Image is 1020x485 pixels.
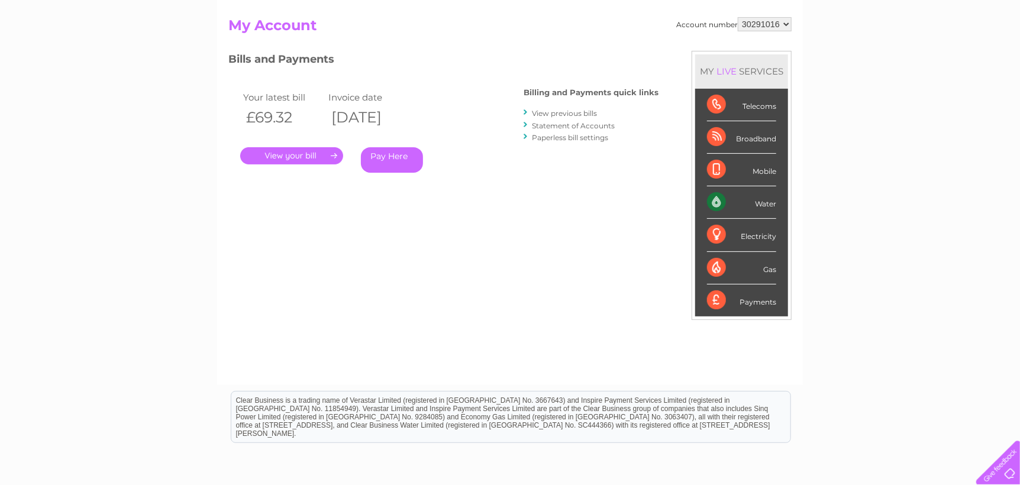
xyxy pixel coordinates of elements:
[707,89,776,121] div: Telecoms
[532,121,615,130] a: Statement of Accounts
[325,105,411,130] th: [DATE]
[695,54,788,88] div: MY SERVICES
[35,31,96,67] img: logo.png
[240,105,325,130] th: £69.32
[228,51,659,72] h3: Bills and Payments
[676,17,792,31] div: Account number
[231,7,790,57] div: Clear Business is a trading name of Verastar Limited (registered in [GEOGRAPHIC_DATA] No. 3667643...
[532,109,597,118] a: View previous bills
[532,133,608,142] a: Paperless bill settings
[707,154,776,186] div: Mobile
[707,284,776,316] div: Payments
[240,89,325,105] td: Your latest bill
[228,17,792,40] h2: My Account
[841,50,867,59] a: Energy
[240,147,343,164] a: .
[797,6,879,21] a: 0333 014 3131
[707,252,776,284] div: Gas
[707,121,776,154] div: Broadband
[707,219,776,251] div: Electricity
[812,50,834,59] a: Water
[707,186,776,219] div: Water
[524,88,659,97] h4: Billing and Payments quick links
[941,50,970,59] a: Contact
[874,50,910,59] a: Telecoms
[981,50,1009,59] a: Log out
[361,147,423,173] a: Pay Here
[714,66,739,77] div: LIVE
[325,89,411,105] td: Invoice date
[917,50,934,59] a: Blog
